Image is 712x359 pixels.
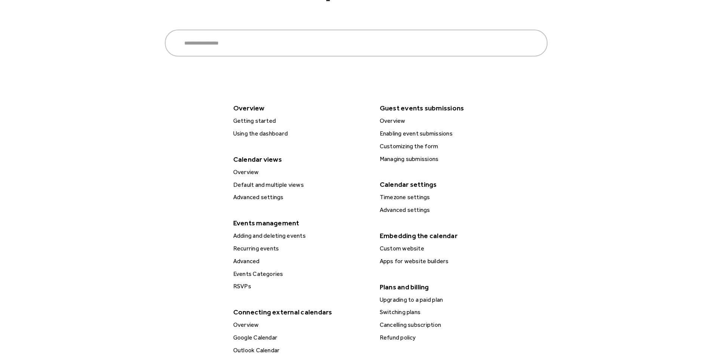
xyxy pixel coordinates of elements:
a: Apps for website builders [377,256,517,266]
a: Upgrading to a paid plan [377,295,517,305]
div: Domain Overview [28,44,67,49]
a: Google Calendar [230,333,371,343]
div: Embedding the calendar [376,229,517,242]
div: Events Categories [231,269,371,279]
div: Switching plans [377,307,517,317]
div: Keywords by Traffic [83,44,126,49]
div: Getting started [231,116,371,126]
div: Overview [231,167,371,177]
a: RSVPs [230,282,371,291]
div: Outlook Calendar [231,346,371,355]
div: RSVPs [231,282,371,291]
a: Custom website [377,244,517,253]
a: Advanced settings [377,205,517,215]
a: Default and multiple views [230,180,371,190]
img: tab_keywords_by_traffic_grey.svg [74,43,80,49]
a: Managing submissions [377,154,517,164]
img: website_grey.svg [12,19,18,25]
a: Cancelling subscription [377,320,517,330]
div: Google Calendar [231,333,371,343]
div: Overview [377,116,517,126]
a: Using the dashboard [230,129,371,139]
div: Calendar settings [376,178,517,191]
a: Enabling event submissions [377,129,517,139]
img: tab_domain_overview_orange.svg [20,43,26,49]
a: Adding and deleting events [230,231,371,241]
div: Apps for website builders [377,256,517,266]
div: Domain: [DOMAIN_NAME] [19,19,82,25]
a: Advanced settings [230,192,371,202]
a: Recurring events [230,244,371,253]
div: Advanced settings [377,205,517,215]
div: Customizing the form [377,142,517,151]
div: Default and multiple views [231,180,371,190]
a: Overview [230,167,371,177]
a: Customizing the form [377,142,517,151]
div: Connecting external calendars [229,305,370,319]
div: Plans and billing [376,280,517,293]
div: Events management [229,216,370,229]
div: Cancelling subscription [377,320,517,330]
a: Advanced [230,256,371,266]
div: Using the dashboard [231,129,371,139]
div: Calendar views [229,153,370,166]
div: Overview [231,320,371,330]
a: Switching plans [377,307,517,317]
div: Adding and deleting events [231,231,371,241]
div: Refund policy [377,333,517,343]
a: Refund policy [377,333,517,343]
img: logo_orange.svg [12,12,18,18]
a: Overview [230,320,371,330]
div: Advanced [231,256,371,266]
a: Outlook Calendar [230,346,371,355]
a: Timezone settings [377,192,517,202]
a: Events Categories [230,269,371,279]
a: Overview [377,116,517,126]
a: Getting started [230,116,371,126]
div: Enabling event submissions [377,129,517,139]
div: Recurring events [231,244,371,253]
div: v 4.0.25 [21,12,37,18]
div: Overview [229,101,370,115]
div: Custom website [377,244,517,253]
div: Upgrading to a paid plan [377,295,517,305]
div: Managing submissions [377,154,517,164]
div: Guest events submissions [376,101,517,115]
div: Timezone settings [377,192,517,202]
div: Advanced settings [231,192,371,202]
